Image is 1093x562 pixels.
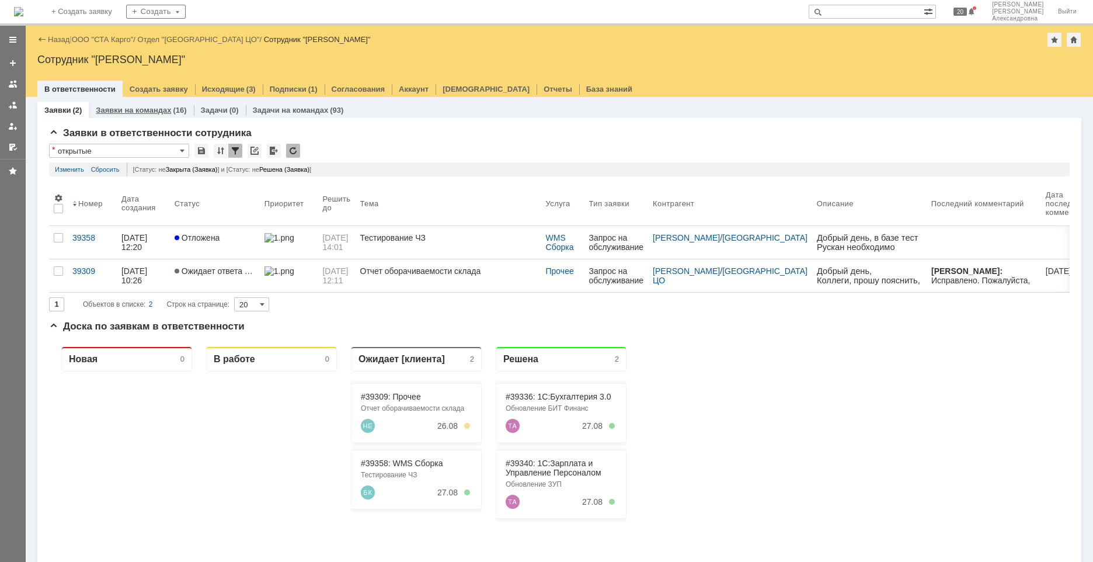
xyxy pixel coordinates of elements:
div: [Статус: не ] и [Статус: не ] [127,162,1064,176]
a: Запрос на обслуживание [584,226,649,259]
span: Александровна [992,15,1044,22]
div: Новая [20,16,48,27]
a: WMS Сборка [546,233,574,252]
div: [DATE] 10:26 [121,266,149,285]
div: / [653,266,807,285]
span: ru [83,182,90,192]
div: 2 [566,18,570,26]
div: Приоритет [264,199,304,208]
a: Талдыкина Анна [457,82,471,96]
div: Сотрудник "[PERSON_NAME]" [37,54,1081,65]
a: Запрос на обслуживание [584,259,649,292]
div: / [138,35,264,44]
span: Руководитель склада [7,123,95,133]
div: Сотрудник "[PERSON_NAME]" [264,35,371,44]
div: Запрос на обслуживание [589,266,644,285]
span: [PERSON_NAME] [992,1,1044,8]
span: [DATE] 14:01 [322,233,350,252]
a: 39309 [68,259,117,292]
a: Сбросить [91,162,120,176]
span: Объектов в списке: [83,300,145,308]
a: bubkin.k@ [7,182,48,192]
div: Фильтрация... [228,144,242,158]
div: (2) [72,106,82,115]
a: Мои согласования [4,138,22,157]
a: [DEMOGRAPHIC_DATA] [443,85,530,93]
div: Отчет оборачиваемости склада [360,266,537,276]
div: Экспорт списка [267,144,281,158]
span: @ [39,182,48,192]
div: Тестирование ЧЗ [312,134,423,142]
th: Статус [170,181,260,226]
span: . [32,182,34,192]
span: Отложена [175,233,220,242]
span: Закрыта (Заявка) [166,166,218,173]
div: [DATE] 12:20 [121,233,149,252]
a: Никитина Елена Валерьевна [312,82,326,96]
div: 27.08.2025 [533,84,554,93]
div: Обновление ЗУП [457,143,568,151]
span: Настройки [54,193,63,203]
div: 0 [131,18,135,26]
div: Обновление БИТ Финанс [457,67,568,75]
span: Ожидает ответа контрагента [175,266,290,276]
div: 5. Менее 100% [560,86,566,92]
div: (0) [229,106,239,115]
a: Отчеты [544,85,572,93]
div: Обновлять список [286,144,300,158]
span: stacargo [7,182,81,192]
a: 39358 [68,226,117,259]
span: ООО «СТА Карго» [7,133,81,143]
a: stacargo.ru [28,192,71,201]
span: [PERSON_NAME] [992,8,1044,15]
span: С уважением, [7,103,62,112]
div: 5. Менее 100% [415,152,421,158]
a: Заявки [44,106,71,115]
a: Создать заявку [4,54,22,72]
div: Услуга [546,199,570,208]
a: Отчет оборачиваемости склада [356,259,541,292]
a: [GEOGRAPHIC_DATA] [722,233,807,242]
div: Сделать домашней страницей [1067,33,1081,47]
span: Сот. тел.: [PHONE_NUMBER] [7,173,130,182]
span: . [61,192,63,201]
span: stacargo [28,192,61,201]
a: Назад [48,35,69,44]
img: logo [14,7,23,16]
div: Отчет оборачиваемости склада [312,67,423,75]
a: Ожидает ответа контрагента [170,259,260,292]
a: Заявки на командах [96,106,171,115]
div: Тип заявки [589,199,629,208]
div: #39309: Прочее [312,55,423,64]
div: 39358 [72,233,112,242]
div: Тестирование ЧЗ [360,233,537,242]
div: 39309 [72,266,112,276]
a: [DATE] 14:01 [318,226,355,259]
div: Добавить в избранное [1047,33,1061,47]
div: 3. Менее 40% [415,86,421,92]
a: Мои заявки [4,117,22,136]
div: (16) [173,106,186,115]
span: . [81,182,83,192]
a: #39358: WMS Сборка [312,122,394,131]
img: 1.png [264,233,294,242]
a: [GEOGRAPHIC_DATA] ЦО [653,266,810,285]
th: Дата создания [117,181,170,226]
a: Отдел "[GEOGRAPHIC_DATA] ЦО" [138,35,260,44]
div: / [72,35,138,44]
div: Решить до [322,195,350,212]
div: / [653,233,807,242]
div: Дата создания [121,195,156,212]
div: (1) [308,85,318,93]
div: Запрос на обслуживание [589,233,644,252]
div: Последний комментарий [931,199,1024,208]
a: [PERSON_NAME] [653,233,720,242]
th: Контрагент [648,181,812,226]
div: Статус [175,199,200,208]
div: 27.08.2025 [388,151,409,160]
a: Задачи [201,106,228,115]
a: [PERSON_NAME] [653,266,720,276]
a: Заявки в моей ответственности [4,96,22,115]
span: Доска по заявкам в ответственности [49,321,245,332]
a: Исходящие [202,85,245,93]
